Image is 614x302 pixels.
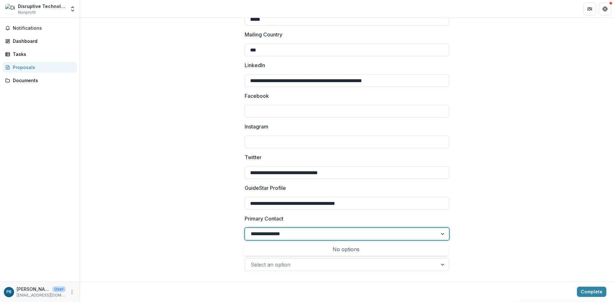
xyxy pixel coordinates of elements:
[68,288,76,296] button: More
[245,61,265,69] p: LinkedIn
[68,3,77,15] button: Open entity switcher
[245,92,269,100] p: Facebook
[583,3,596,15] button: Partners
[6,290,12,294] div: Patrick Baumann
[244,243,448,256] div: Select options list
[13,38,72,44] div: Dashboard
[17,286,50,292] p: [PERSON_NAME]
[13,26,75,31] span: Notifications
[3,62,77,73] a: Proposals
[245,153,262,161] p: Twitter
[17,292,66,298] p: [EMAIL_ADDRESS][DOMAIN_NAME]
[3,23,77,33] button: Notifications
[5,4,15,14] img: Disruptive Technologists, Inc
[245,184,286,192] p: GuideStar Profile
[13,64,72,71] div: Proposals
[599,3,611,15] button: Get Help
[18,3,66,10] div: Disruptive Technologists, Inc
[52,286,66,292] p: User
[245,243,447,256] div: No options
[577,287,606,297] button: Complete
[3,36,77,46] a: Dashboard
[13,51,72,58] div: Tasks
[3,75,77,86] a: Documents
[3,49,77,59] a: Tasks
[18,10,36,15] span: Nonprofit
[13,77,72,84] div: Documents
[245,31,282,38] p: Mailing Country
[245,123,268,130] p: Instagram
[245,215,283,222] p: Primary Contact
